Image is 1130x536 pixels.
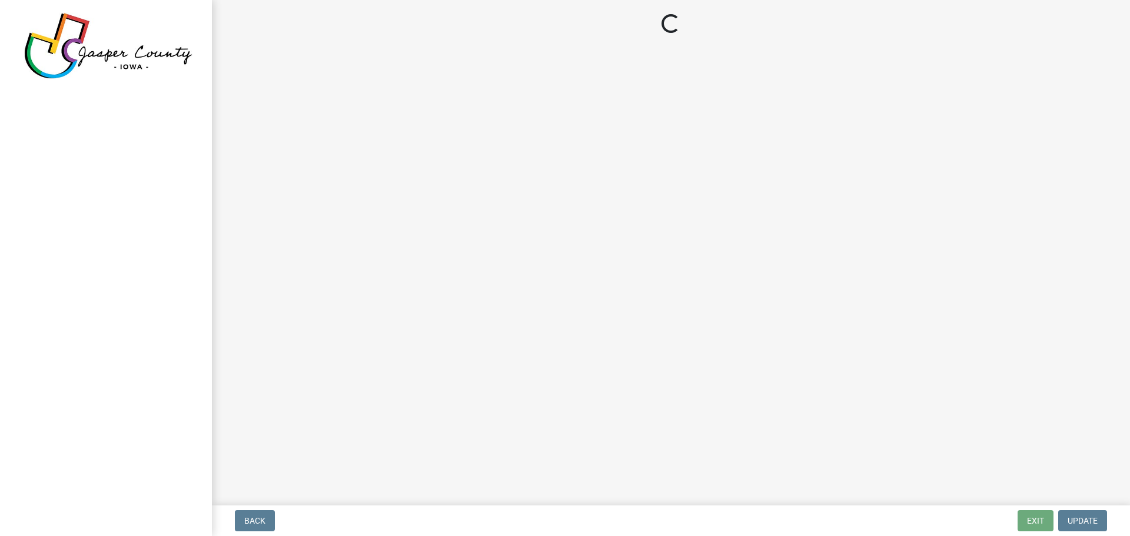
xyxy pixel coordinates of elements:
button: Exit [1018,510,1053,531]
button: Update [1058,510,1107,531]
button: Back [235,510,275,531]
img: Jasper County, Iowa [24,12,193,79]
span: Back [244,516,265,525]
span: Update [1068,516,1098,525]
